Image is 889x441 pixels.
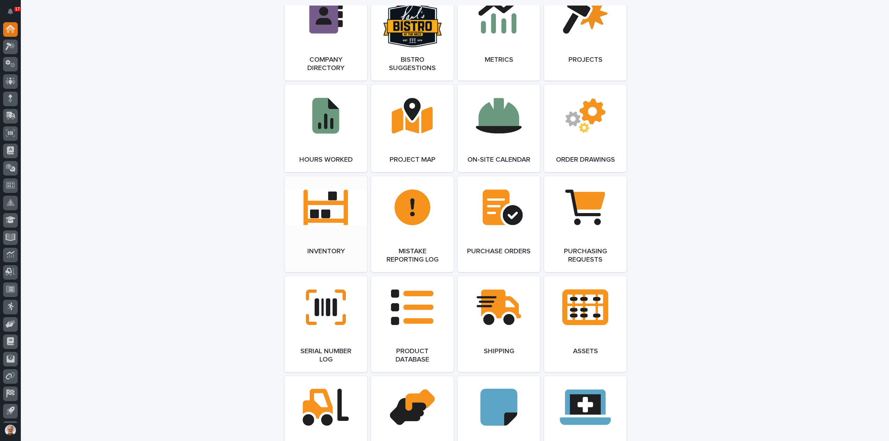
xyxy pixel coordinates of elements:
[9,8,18,19] div: Notifications17
[285,176,367,272] a: Inventory
[285,85,367,172] a: Hours Worked
[458,85,540,172] a: On-Site Calendar
[544,176,626,272] a: Purchasing Requests
[458,176,540,272] a: Purchase Orders
[371,276,454,372] a: Product Database
[285,276,367,372] a: Serial Number Log
[15,7,20,11] p: 17
[3,423,18,438] button: users-avatar
[371,85,454,172] a: Project Map
[3,4,18,19] button: Notifications
[544,85,626,172] a: Order Drawings
[458,276,540,372] a: Shipping
[371,176,454,272] a: Mistake Reporting Log
[544,276,626,372] a: Assets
